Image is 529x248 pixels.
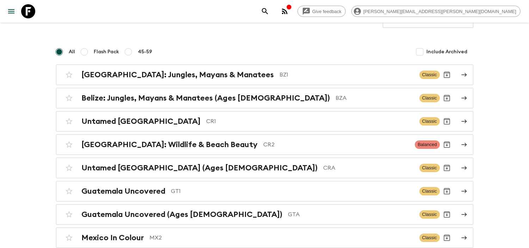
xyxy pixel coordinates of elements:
[82,117,201,126] h2: Untamed [GEOGRAPHIC_DATA]
[308,9,345,14] span: Give feedback
[69,48,75,55] span: All
[258,4,272,18] button: search adventures
[56,204,473,225] a: Guatemala Uncovered (Ages [DEMOGRAPHIC_DATA])GTAClassicArchive
[440,68,454,82] button: Archive
[82,233,144,242] h2: Mexico In Colour
[56,228,473,248] a: Mexico In ColourMX2ClassicArchive
[419,71,440,79] span: Classic
[280,71,414,79] p: BZ1
[82,187,166,196] h2: Guatemala Uncovered
[419,164,440,172] span: Classic
[150,234,414,242] p: MX2
[56,158,473,178] a: Untamed [GEOGRAPHIC_DATA] (Ages [DEMOGRAPHIC_DATA])CRAClassicArchive
[297,6,346,17] a: Give feedback
[56,65,473,85] a: [GEOGRAPHIC_DATA]: Jungles, Mayans & ManateesBZ1ClassicArchive
[427,48,468,55] span: Include Archived
[419,187,440,195] span: Classic
[440,161,454,175] button: Archive
[288,210,414,219] p: GTA
[440,207,454,222] button: Archive
[56,134,473,155] a: [GEOGRAPHIC_DATA]: Wildlife & Beach BeautyCR2BalancedArchive
[56,181,473,201] a: Guatemala UncoveredGT1ClassicArchive
[207,117,414,126] p: CR1
[82,163,318,173] h2: Untamed [GEOGRAPHIC_DATA] (Ages [DEMOGRAPHIC_DATA])
[171,187,414,195] p: GT1
[4,4,18,18] button: menu
[82,93,330,103] h2: Belize: Jungles, Mayans & Manatees (Ages [DEMOGRAPHIC_DATA])
[359,9,520,14] span: [PERSON_NAME][EMAIL_ADDRESS][PERSON_NAME][DOMAIN_NAME]
[324,164,414,172] p: CRA
[82,210,283,219] h2: Guatemala Uncovered (Ages [DEMOGRAPHIC_DATA])
[440,231,454,245] button: Archive
[419,234,440,242] span: Classic
[440,138,454,152] button: Archive
[440,184,454,198] button: Archive
[419,94,440,102] span: Classic
[82,140,258,149] h2: [GEOGRAPHIC_DATA]: Wildlife & Beach Beauty
[264,140,410,149] p: CR2
[138,48,153,55] span: 45-59
[440,91,454,105] button: Archive
[56,111,473,132] a: Untamed [GEOGRAPHIC_DATA]CR1ClassicArchive
[415,140,439,149] span: Balanced
[56,88,473,108] a: Belize: Jungles, Mayans & Manatees (Ages [DEMOGRAPHIC_DATA])BZAClassicArchive
[440,114,454,128] button: Archive
[82,70,274,79] h2: [GEOGRAPHIC_DATA]: Jungles, Mayans & Manatees
[419,117,440,126] span: Classic
[336,94,414,102] p: BZA
[351,6,521,17] div: [PERSON_NAME][EMAIL_ADDRESS][PERSON_NAME][DOMAIN_NAME]
[419,210,440,219] span: Classic
[94,48,119,55] span: Flash Pack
